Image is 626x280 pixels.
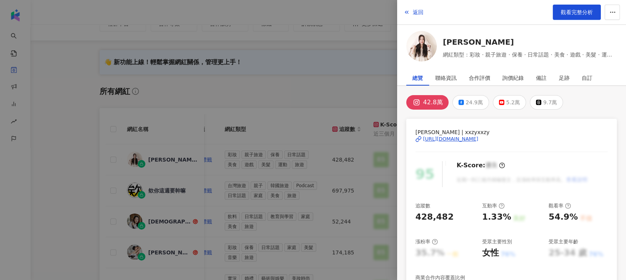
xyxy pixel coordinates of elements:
div: 足跡 [559,70,570,86]
div: 428,482 [415,211,454,223]
a: 觀看完整分析 [553,5,601,20]
a: [URL][DOMAIN_NAME] [415,136,608,142]
div: 1.33% [482,211,511,223]
div: 詢價紀錄 [502,70,524,86]
div: 總覽 [412,70,423,86]
div: 女性 [482,247,499,259]
span: [PERSON_NAME] | xxzyxxzy [415,128,608,136]
button: 返回 [403,5,424,20]
button: 5.2萬 [493,95,526,110]
div: 合作評價 [469,70,490,86]
div: 聯絡資訊 [435,70,457,86]
div: 互動率 [482,202,505,209]
button: 9.7萬 [530,95,563,110]
div: 受眾主要性別 [482,238,512,245]
div: 5.2萬 [506,97,520,108]
span: 返回 [413,9,423,15]
div: 42.8萬 [423,97,443,108]
a: KOL Avatar [406,31,437,64]
span: 觀看完整分析 [561,9,593,15]
div: 24.9萬 [466,97,483,108]
div: K-Score : [457,161,505,170]
div: 受眾主要年齡 [549,238,578,245]
div: 觀看率 [549,202,571,209]
div: 9.7萬 [543,97,557,108]
button: 24.9萬 [452,95,489,110]
div: 漲粉率 [415,238,438,245]
div: 54.9% [549,211,578,223]
div: 備註 [536,70,547,86]
img: KOL Avatar [406,31,437,62]
a: [PERSON_NAME] [443,37,617,47]
div: 自訂 [582,70,592,86]
button: 42.8萬 [406,95,449,110]
div: 追蹤數 [415,202,430,209]
div: [URL][DOMAIN_NAME] [423,136,478,142]
span: 網紅類型：彩妝 · 親子旅遊 · 保養 · 日常話題 · 美食 · 遊戲 · 美髮 · 運動 · 旅遊 [443,50,617,59]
